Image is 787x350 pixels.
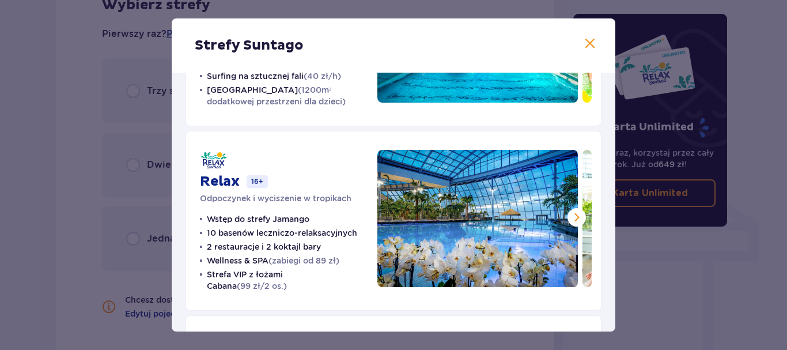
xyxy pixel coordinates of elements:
[207,70,341,82] p: Surfing na sztucznej fali
[207,213,309,225] p: Wstęp do strefy Jamango
[377,150,578,287] img: Relax
[207,241,321,253] p: 2 restauracje i 2 koktajl bary
[247,175,268,188] p: 16+
[304,71,341,81] span: (40 zł/h)
[207,227,357,239] p: 10 basenów leczniczo-relaksacyjnych
[207,255,339,266] p: Wellness & SPA
[268,256,339,265] span: (zabiegi od 89 zł)
[200,193,351,204] p: Odpoczynek i wyciszenie w tropikach
[200,150,228,171] img: Relax logo
[237,281,287,291] span: (99 zł/2 os.)
[200,173,240,190] p: Relax
[207,84,364,107] p: [GEOGRAPHIC_DATA]
[207,269,364,292] p: Strefa VIP z łożami Cabana
[195,37,304,54] p: Strefy Suntago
